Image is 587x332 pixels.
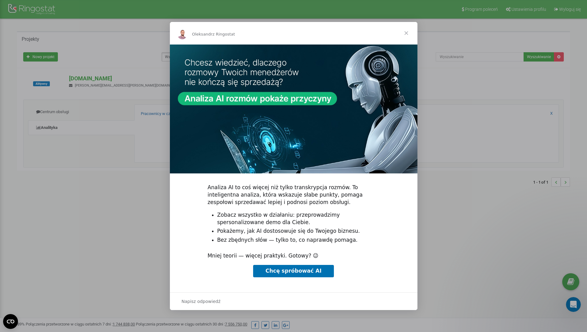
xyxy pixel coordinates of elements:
li: Zobacz wszystko w działaniu: przeprowadzimy spersonalizowane demo dla Ciebie. [217,211,380,226]
a: Chcę spróbować AI [253,265,334,277]
div: Mniej teorii — więcej praktyki. Gotowy? 😉 [208,252,380,260]
li: Pokażemy, jak AI dostosowuje się do Twojego biznesu. [217,228,380,235]
li: Bez zbędnych słów — tylko to, co naprawdę pomaga. [217,236,380,244]
span: Napisz odpowiedź [182,297,221,305]
div: Analiza AI to coś więcej niż tylko transkrypcja rozmów. To inteligentna analiza, która wskazuje s... [208,184,380,206]
img: Profile image for Oleksandr [177,29,187,39]
span: Oleksandr [192,32,213,36]
div: Otwórz rozmowę i odpowiedz [170,292,417,310]
span: Chcę spróbować AI [265,268,322,274]
button: Open CMP widget [3,314,18,329]
span: Zamknij [395,22,417,44]
span: z Ringostat [212,32,235,36]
